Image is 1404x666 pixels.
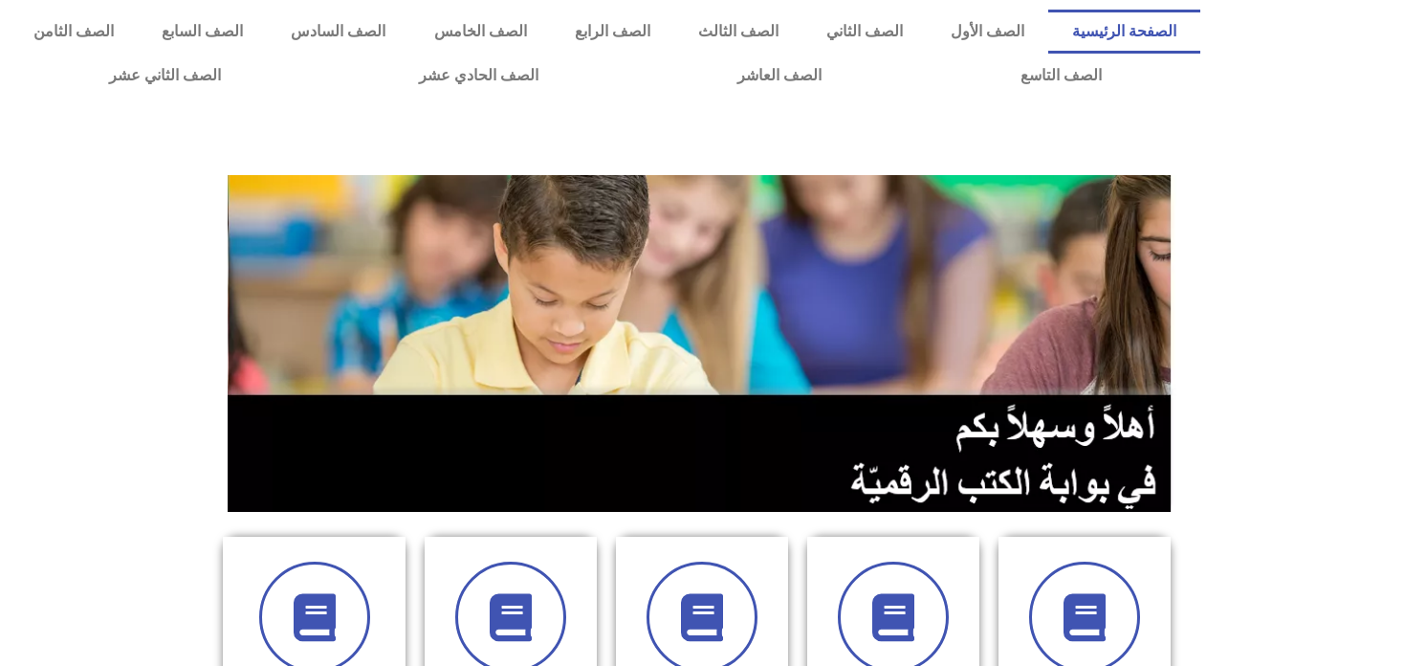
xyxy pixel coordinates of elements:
a: الصف الأول [927,10,1048,54]
a: الصفحة الرئيسية [1048,10,1200,54]
a: الصف السابع [138,10,267,54]
a: الصف الخامس [410,10,551,54]
a: الصف الثاني [802,10,927,54]
a: الصف التاسع [921,54,1201,98]
a: الصف الثالث [674,10,802,54]
a: الصف السادس [267,10,409,54]
a: الصف الثاني عشر [10,54,320,98]
a: الصف الرابع [551,10,674,54]
a: الصف العاشر [638,54,921,98]
a: الصف الحادي عشر [320,54,639,98]
a: الصف الثامن [10,10,138,54]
